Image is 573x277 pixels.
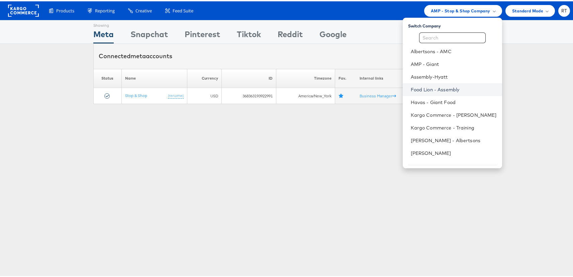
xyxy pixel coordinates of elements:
[221,87,276,103] td: 368363193922991
[237,27,261,42] div: Tiktok
[411,98,497,104] a: Havas - Giant Food
[173,6,193,13] span: Feed Suite
[135,6,152,13] span: Creative
[187,87,222,103] td: USD
[56,6,74,13] span: Products
[512,6,543,13] span: Standard Mode
[411,136,497,143] a: [PERSON_NAME] - Albertsons
[94,68,122,87] th: Status
[319,27,347,42] div: Google
[561,7,567,12] span: RT
[276,68,335,87] th: Timezone
[408,19,502,27] div: Switch Company
[411,85,497,92] a: Food Lion - Assembly
[99,51,172,59] div: Connected accounts
[130,27,168,42] div: Snapchat
[431,6,490,13] span: AMP - Stop & Shop Company
[221,68,276,87] th: ID
[168,92,184,97] a: (rename)
[121,68,187,87] th: Name
[411,60,497,66] a: AMP - Giant
[130,51,146,59] span: meta
[411,123,497,130] a: Kargo Commerce - Training
[93,19,114,27] div: Showing
[411,72,497,79] a: Assembly-Hyatt
[419,31,486,42] input: Search
[278,27,303,42] div: Reddit
[93,27,114,42] div: Meta
[411,149,497,155] a: [PERSON_NAME]
[125,92,147,97] a: Stop & Shop
[95,6,115,13] span: Reporting
[411,110,497,117] a: Kargo Commerce - [PERSON_NAME]
[185,27,220,42] div: Pinterest
[360,92,396,97] a: Business Manager
[276,87,335,103] td: America/New_York
[411,47,497,54] a: Albertsons - AMC
[187,68,222,87] th: Currency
